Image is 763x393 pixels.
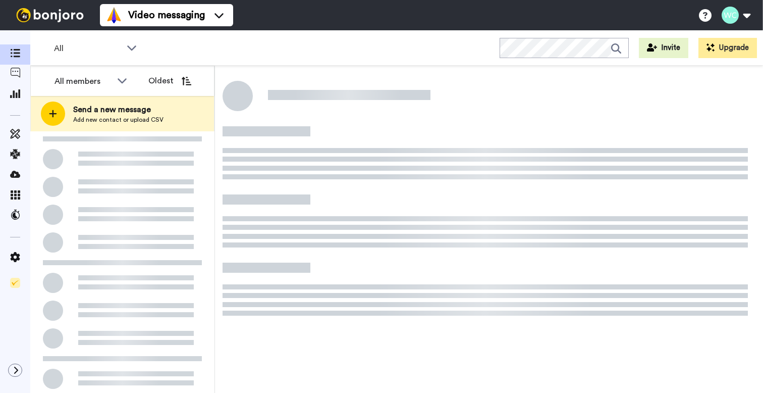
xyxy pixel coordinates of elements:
[54,42,122,55] span: All
[128,8,205,22] span: Video messaging
[698,38,757,58] button: Upgrade
[10,278,20,288] img: Checklist.svg
[639,38,688,58] button: Invite
[54,75,112,87] div: All members
[141,71,199,91] button: Oldest
[73,104,163,116] span: Send a new message
[73,116,163,124] span: Add new contact or upload CSV
[12,8,88,22] img: bj-logo-header-white.svg
[106,7,122,23] img: vm-color.svg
